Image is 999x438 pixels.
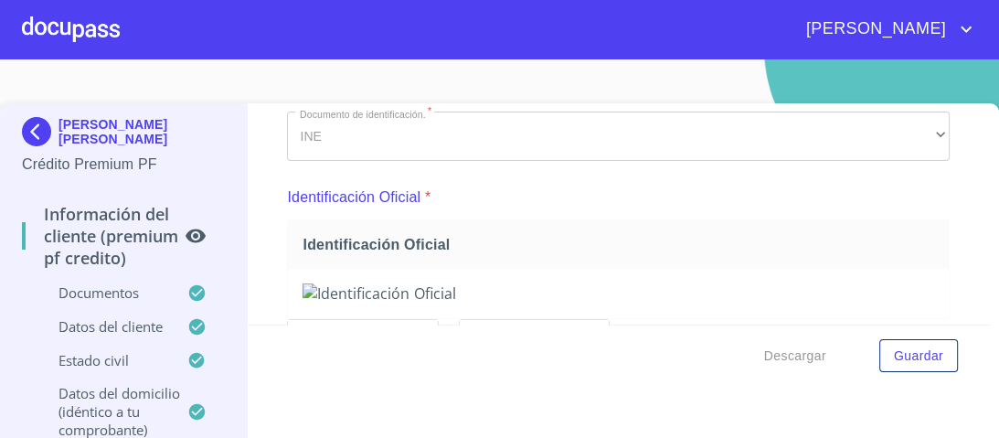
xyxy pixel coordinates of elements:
button: Descargar [757,339,834,373]
img: Identificación Oficial [460,320,609,400]
img: Docupass spot blue [22,117,58,146]
p: [PERSON_NAME] [PERSON_NAME] [58,117,225,146]
p: Información del cliente (premium pf credito) [22,203,185,269]
p: Crédito Premium PF [22,154,225,176]
span: Guardar [894,345,943,368]
p: Documentos [22,283,187,302]
span: Identificación Oficial [303,235,941,254]
div: [PERSON_NAME] [PERSON_NAME] [22,117,225,154]
p: Identificación Oficial [287,187,420,208]
span: Descargar [764,345,826,368]
div: INE [287,112,950,161]
img: Identificación Oficial [303,283,934,304]
button: account of current user [792,15,977,44]
span: [PERSON_NAME] [792,15,955,44]
p: Datos del cliente [22,317,187,336]
p: Estado Civil [22,351,187,369]
button: Guardar [879,339,958,373]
